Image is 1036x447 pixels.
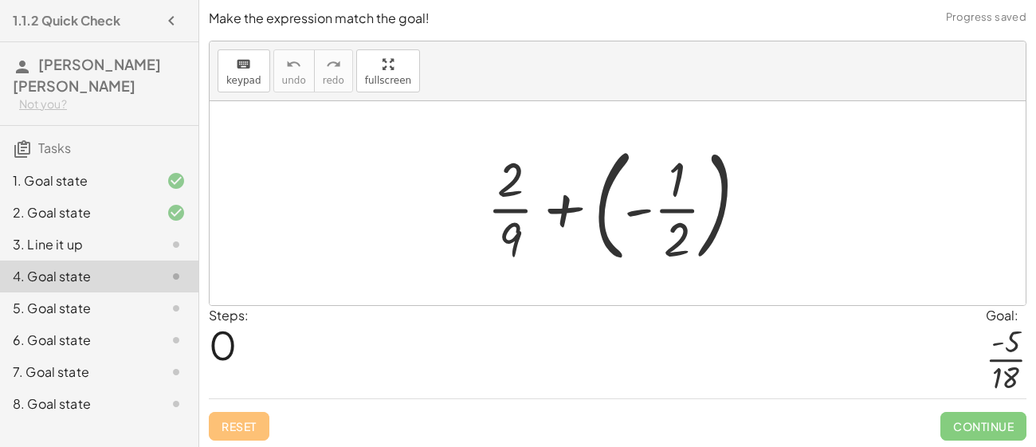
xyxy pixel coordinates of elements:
div: 2. Goal state [13,203,141,222]
i: Task not started. [167,299,186,318]
i: Task not started. [167,394,186,414]
i: Task finished and correct. [167,203,186,222]
p: Make the expression match the goal! [209,10,1026,28]
button: keyboardkeypad [218,49,270,92]
i: undo [286,55,301,74]
i: Task not started. [167,363,186,382]
i: Task not started. [167,235,186,254]
i: keyboard [236,55,251,74]
span: fullscreen [365,75,411,86]
div: 5. Goal state [13,299,141,318]
div: 7. Goal state [13,363,141,382]
button: redoredo [314,49,353,92]
div: 3. Line it up [13,235,141,254]
div: 1. Goal state [13,171,141,190]
button: fullscreen [356,49,420,92]
i: redo [326,55,341,74]
label: Steps: [209,307,249,323]
i: Task finished and correct. [167,171,186,190]
button: undoundo [273,49,315,92]
div: 4. Goal state [13,267,141,286]
span: redo [323,75,344,86]
h4: 1.1.2 Quick Check [13,11,120,30]
div: 8. Goal state [13,394,141,414]
span: [PERSON_NAME] [PERSON_NAME] [13,55,161,95]
div: 6. Goal state [13,331,141,350]
span: undo [282,75,306,86]
i: Task not started. [167,267,186,286]
span: Tasks [38,139,71,156]
span: keypad [226,75,261,86]
div: Goal: [986,306,1026,325]
span: 0 [209,320,237,369]
span: Progress saved [946,10,1026,25]
i: Task not started. [167,331,186,350]
div: Not you? [19,96,186,112]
